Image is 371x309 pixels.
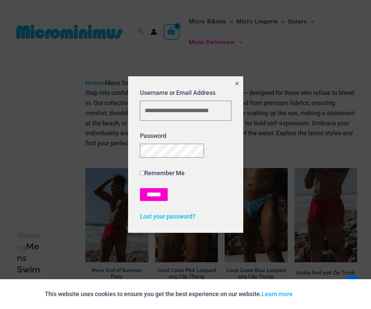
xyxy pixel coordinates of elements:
label: Password [140,132,166,139]
a: Lost your password? [140,213,195,220]
button: Accept [298,286,327,302]
button: Close popup [231,76,243,92]
input: Remember Me [140,171,144,175]
p: This website uses cookies to ensure you get the best experience on our website. [45,289,293,299]
label: Remember Me [140,169,185,177]
label: Username or Email Address [140,89,215,96]
a: Learn more [262,290,293,297]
